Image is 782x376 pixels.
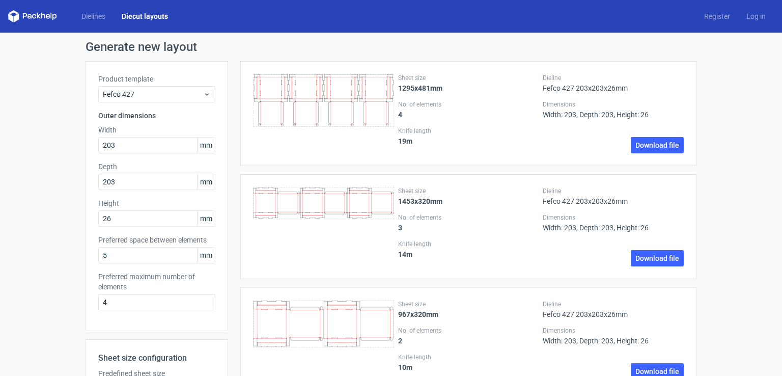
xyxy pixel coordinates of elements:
[738,11,774,21] a: Log in
[114,11,176,21] a: Diecut layouts
[98,272,215,292] label: Preferred maximum number of elements
[543,100,684,119] div: Width: 203, Depth: 203, Height: 26
[398,187,539,195] label: Sheet size
[543,213,684,232] div: Width: 203, Depth: 203, Height: 26
[398,240,539,248] label: Knife length
[398,250,412,258] strong: 14 m
[398,111,402,119] strong: 4
[398,310,438,318] strong: 967x320mm
[543,327,684,335] label: Dimensions
[631,137,684,153] a: Download file
[398,327,539,335] label: No. of elements
[103,89,203,99] span: Fefco 427
[543,327,684,345] div: Width: 203, Depth: 203, Height: 26
[543,187,684,195] label: Dieline
[543,300,684,318] div: Fefco 427 203x203x26mm
[98,74,215,84] label: Product template
[73,11,114,21] a: Dielines
[696,11,738,21] a: Register
[543,74,684,92] div: Fefco 427 203x203x26mm
[197,174,215,190] span: mm
[98,125,215,135] label: Width
[398,137,412,145] strong: 19 m
[398,337,402,345] strong: 2
[398,100,539,109] label: No. of elements
[398,84,442,92] strong: 1295x481mm
[98,235,215,245] label: Preferred space between elements
[197,138,215,153] span: mm
[543,300,684,308] label: Dieline
[398,197,442,205] strong: 1453x320mm
[631,250,684,266] a: Download file
[86,41,696,53] h1: Generate new layout
[543,74,684,82] label: Dieline
[197,211,215,226] span: mm
[98,162,215,172] label: Depth
[98,352,215,364] h2: Sheet size configuration
[398,363,412,371] strong: 10 m
[197,248,215,263] span: mm
[543,213,684,222] label: Dimensions
[543,100,684,109] label: Dimensions
[98,111,215,121] h3: Outer dimensions
[398,213,539,222] label: No. of elements
[543,187,684,205] div: Fefco 427 203x203x26mm
[398,353,539,361] label: Knife length
[398,300,539,308] label: Sheet size
[398,127,539,135] label: Knife length
[398,74,539,82] label: Sheet size
[398,224,402,232] strong: 3
[98,198,215,208] label: Height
